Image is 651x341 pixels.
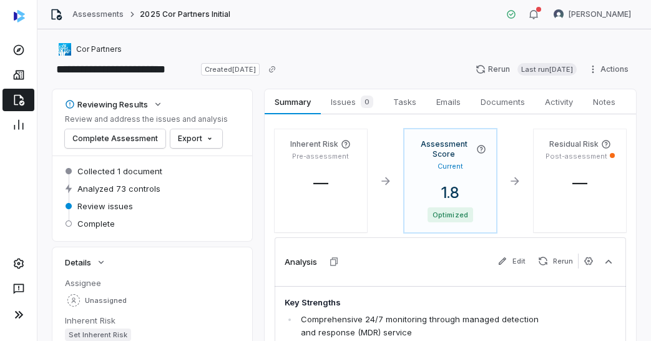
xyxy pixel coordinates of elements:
div: Reviewing Results [65,99,148,110]
span: Created [DATE] [201,63,260,76]
span: Notes [588,94,620,110]
span: 0 [361,96,373,108]
span: — [562,174,597,192]
button: Edit [492,254,531,269]
span: Set Inherent Risk [65,329,131,341]
button: Details [61,251,110,274]
span: Optimized [428,207,472,222]
li: Comprehensive 24/7 monitoring through managed detection and response (MDR) service [298,313,550,339]
span: Cor Partners [76,44,122,54]
button: Anita Ritter avatar[PERSON_NAME] [546,5,639,24]
img: svg%3e [14,10,25,22]
span: Unassigned [85,296,127,305]
dt: Inherent Risk [65,315,240,326]
span: 1.8 [431,184,469,202]
span: Tasks [388,94,421,110]
span: Review issues [77,200,133,212]
p: Pre-assessment [292,152,349,161]
button: Complete Assessment [65,129,165,148]
span: — [303,174,338,192]
span: Analyzed 73 controls [77,183,160,194]
span: Collected 1 document [77,166,162,177]
p: Post-assessment [546,152,607,161]
h4: Assessment Score [414,139,474,159]
dt: Assignee [65,277,240,289]
button: https://corpartners.com/Cor Partners [55,38,125,61]
button: Rerun [533,254,578,269]
button: Export [170,129,222,148]
span: Documents [476,94,530,110]
span: Activity [540,94,578,110]
h4: Inherent Risk [290,139,338,149]
a: Assessments [72,9,124,19]
span: Issues [326,93,378,111]
h3: Analysis [285,256,317,267]
span: Emails [431,94,466,110]
span: Last run [DATE] [517,63,577,76]
button: Copy link [261,58,283,81]
h4: Key Strengths [285,297,550,309]
button: RerunLast run[DATE] [468,60,584,79]
h4: Residual Risk [549,139,599,149]
button: Reviewing Results [61,93,167,116]
p: Review and address the issues and analysis [65,114,228,124]
span: 2025 Cor Partners Initial [140,9,230,19]
p: Current [438,162,463,171]
span: Summary [270,94,315,110]
img: Anita Ritter avatar [554,9,564,19]
button: Actions [584,60,636,79]
span: Details [65,257,91,268]
span: [PERSON_NAME] [569,9,631,19]
span: Complete [77,218,115,229]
